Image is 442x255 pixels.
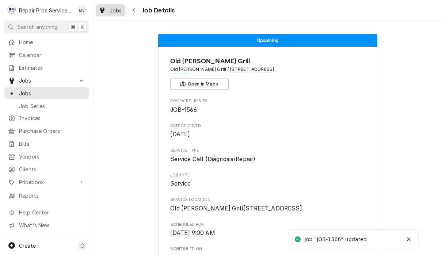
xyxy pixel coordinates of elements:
span: Service Type [170,155,366,164]
a: Job Series [4,100,89,112]
span: ⌘ [71,23,76,31]
div: Status [158,34,377,47]
div: Service Location [170,197,366,213]
span: Vendors [19,153,85,160]
a: Bills [4,138,89,150]
a: Go to Jobs [4,75,89,87]
span: Address [170,66,366,73]
span: Purchase Orders [19,127,85,135]
span: Scheduled For [170,222,366,228]
span: Jobs [19,90,85,97]
span: K [81,23,84,31]
a: Jobs [4,87,89,99]
span: Scheduled For [170,229,366,237]
div: Job "JOB-1566" updated [305,236,368,243]
span: What's New [19,221,84,229]
span: Jobs [110,7,122,14]
span: Job Type [170,179,366,188]
span: Jobs [19,77,74,84]
span: Name [170,56,366,66]
div: Client Information [170,56,366,90]
span: Scheduled On [170,246,366,252]
button: Open in Maps [170,79,229,90]
a: Estimates [4,62,89,74]
span: Reports [19,192,85,199]
span: Job Series [19,102,85,110]
span: Date Received [170,130,366,139]
span: [DATE] [170,131,190,138]
span: Calendar [19,51,85,59]
span: Help Center [19,209,84,216]
span: Home [19,38,85,46]
span: Service Location [170,204,366,213]
a: Calendar [4,49,89,61]
a: Purchase Orders [4,125,89,137]
span: Job Details [140,5,175,15]
div: R [7,5,17,15]
span: Upcoming [257,38,278,43]
span: Service [170,180,191,187]
a: Go to Pricebook [4,176,89,188]
span: Job Type [170,172,366,178]
div: Repair Pros Services Inc's Avatar [7,5,17,15]
a: Go to What's New [4,219,89,231]
span: Roopairs Job ID [170,98,366,104]
span: Bills [19,140,85,148]
a: Home [4,36,89,48]
button: Navigate back [128,4,140,16]
a: Go to Help Center [4,206,89,218]
div: MV [77,5,87,15]
div: Roopairs Job ID [170,98,366,114]
span: Service Call (Diagnosis/Repair) [170,156,256,163]
span: Old [PERSON_NAME] Grill [170,205,302,212]
span: C [80,242,84,250]
span: Estimates [19,64,85,72]
span: [DATE] 9:00 AM [170,229,215,236]
a: Reports [4,190,89,202]
span: Invoices [19,114,85,122]
span: JOB-1566 [170,106,197,113]
span: Search anything [18,23,58,31]
span: Roopairs Job ID [170,106,366,114]
div: Repair Pros Services Inc [19,7,73,14]
a: Clients [4,163,89,175]
span: Pricebook [19,178,74,186]
span: Date Received [170,123,366,129]
a: Invoices [4,112,89,124]
div: Service Type [170,148,366,163]
a: Jobs [96,4,125,16]
a: Vendors [4,151,89,163]
span: Clients [19,165,85,173]
button: Search anything⌘K [4,20,89,33]
span: Service Location [170,197,366,203]
div: Scheduled For [170,222,366,237]
div: Date Received [170,123,366,139]
span: Create [19,243,36,249]
div: Mindy Volker's Avatar [77,5,87,15]
div: Job Type [170,172,366,188]
span: Service Type [170,148,366,153]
